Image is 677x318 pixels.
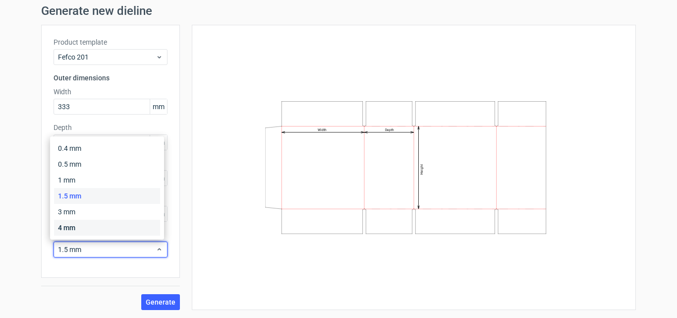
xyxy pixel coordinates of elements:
div: 3 mm [54,204,160,220]
div: 0.5 mm [54,156,160,172]
h1: Generate new dieline [41,5,636,17]
button: Generate [141,294,180,310]
span: mm [150,135,167,150]
label: Depth [54,123,168,132]
div: 1.5 mm [54,188,160,204]
div: 0.4 mm [54,140,160,156]
text: Depth [385,128,394,132]
span: Generate [146,299,175,306]
label: Width [54,87,168,97]
text: Width [318,128,327,132]
span: mm [150,99,167,114]
h3: Outer dimensions [54,73,168,83]
text: Height [420,164,424,175]
div: 1 mm [54,172,160,188]
label: Product template [54,37,168,47]
div: 4 mm [54,220,160,236]
span: 1.5 mm [58,245,156,254]
span: Fefco 201 [58,52,156,62]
